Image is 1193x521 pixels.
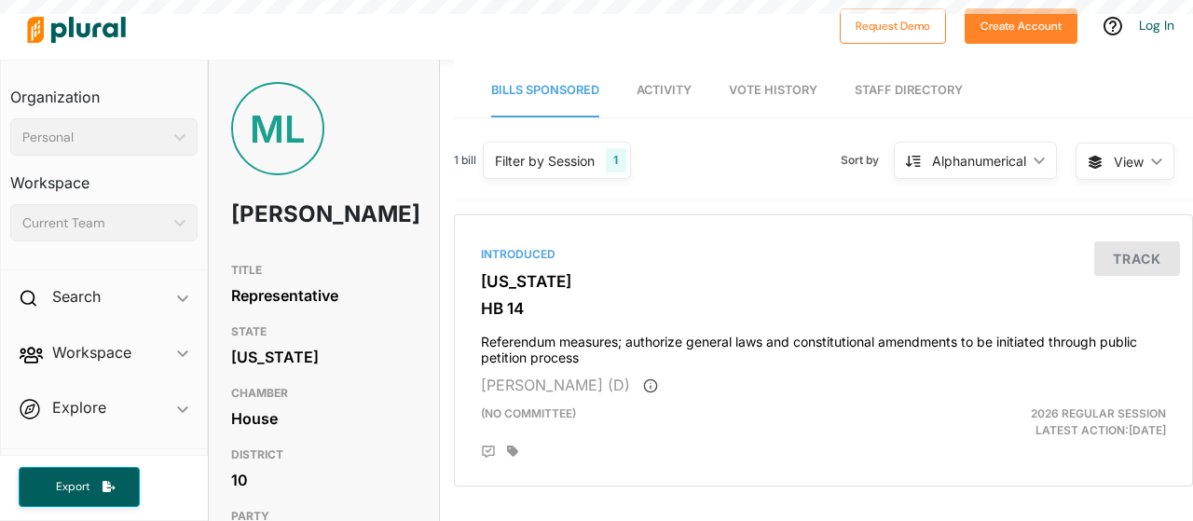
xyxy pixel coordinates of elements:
div: [US_STATE] [231,343,417,371]
a: Log In [1139,17,1174,34]
h4: Referendum measures; authorize general laws and constitutional amendments to be initiated through... [481,325,1166,366]
span: Export [43,479,103,495]
div: Add tags [507,445,518,458]
a: Vote History [729,64,817,117]
div: Current Team [22,213,167,233]
h3: Workspace [10,156,198,197]
div: Alphanumerical [932,151,1026,171]
h3: TITLE [231,259,417,281]
h3: [US_STATE] [481,272,1166,291]
h3: HB 14 [481,299,1166,318]
span: View [1114,152,1144,171]
span: Vote History [729,83,817,97]
div: Latest Action: [DATE] [942,405,1180,439]
div: House [231,404,417,432]
div: ML [231,82,324,175]
div: Add Position Statement [481,445,496,459]
div: Introduced [481,246,1166,263]
h2: Search [52,286,101,307]
button: Track [1094,241,1180,276]
a: Staff Directory [855,64,963,117]
span: Activity [637,83,692,97]
h1: [PERSON_NAME] [231,186,343,242]
div: Filter by Session [495,151,595,171]
a: Request Demo [840,15,946,34]
h3: Organization [10,70,198,111]
button: Request Demo [840,8,946,44]
div: 10 [231,466,417,494]
span: 2026 Regular Session [1031,406,1166,420]
span: [PERSON_NAME] (D) [481,376,630,394]
h3: STATE [231,321,417,343]
h3: CHAMBER [231,382,417,404]
span: Sort by [841,152,894,169]
a: Activity [637,64,692,117]
div: (no committee) [467,405,942,439]
span: 1 bill [454,152,476,169]
div: Representative [231,281,417,309]
h3: DISTRICT [231,444,417,466]
button: Create Account [965,8,1077,44]
div: 1 [606,148,625,172]
a: Bills Sponsored [491,64,599,117]
a: Create Account [965,15,1077,34]
button: Export [19,467,140,507]
span: Bills Sponsored [491,83,599,97]
div: Personal [22,128,167,147]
